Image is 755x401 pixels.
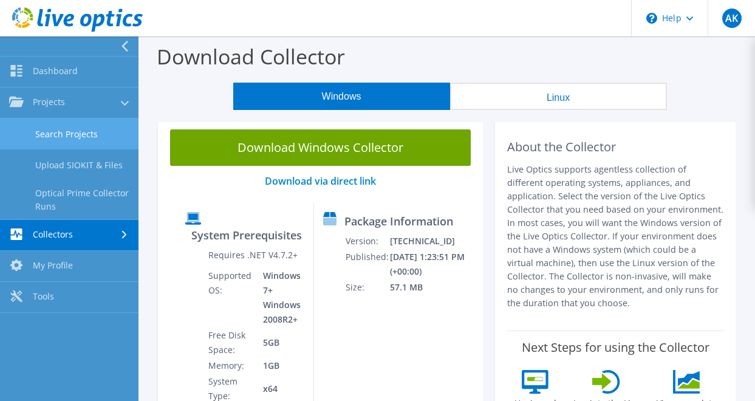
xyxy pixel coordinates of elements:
label: System Prerequisites [191,229,302,241]
label: Requires .NET V4.7.2+ [208,249,298,261]
label: Next Steps for using the Collector [522,340,709,355]
p: Live Optics supports agentless collection of different operating systems, appliances, and applica... [507,163,723,310]
td: [DATE] 1:23:51 PM (+00:00) [389,249,477,279]
td: Size: [345,279,389,295]
h2: About the Collector [507,140,723,154]
td: Version: [345,233,389,249]
label: Package Information [344,215,453,227]
td: Published: [345,249,389,279]
td: 1GB [254,358,304,374]
td: [TECHNICAL_ID] [389,233,477,249]
td: Windows 7+ Windows 2008R2+ [254,268,304,327]
button: Linux [450,83,667,110]
a: Download via direct link [265,174,376,188]
span: AK [722,9,742,28]
td: Memory: [208,358,254,374]
td: 5GB [254,327,304,358]
td: Supported OS: [208,268,254,327]
a: Download Windows Collector [170,129,471,166]
button: Windows [233,83,450,110]
label: Download Collector [157,43,345,70]
svg: \n [646,13,657,24]
td: 57.1 MB [389,279,477,295]
td: Free Disk Space: [208,327,254,358]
